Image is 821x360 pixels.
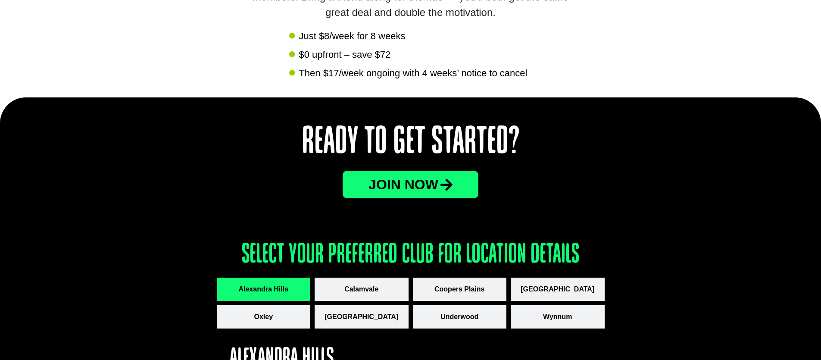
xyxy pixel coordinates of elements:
[254,312,273,322] span: Oxley
[344,284,378,294] span: Calamvale
[343,171,478,198] a: JOin now
[297,47,390,62] span: $0 upfront – save $72
[217,123,605,162] h2: Ready to Get Started?
[543,312,572,322] span: Wynnum
[434,284,484,294] span: Coopers Plains
[297,29,405,43] span: Just $8/week for 8 weeks
[368,178,438,191] span: JOin now
[325,312,398,322] span: [GEOGRAPHIC_DATA]
[238,284,288,294] span: Alexandra Hills
[440,312,478,322] span: Underwood
[297,66,527,80] span: Then $17/week ongoing with 4 weeks’ notice to cancel
[217,241,605,269] h3: Select your preferred club for location details
[521,284,594,294] span: [GEOGRAPHIC_DATA]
